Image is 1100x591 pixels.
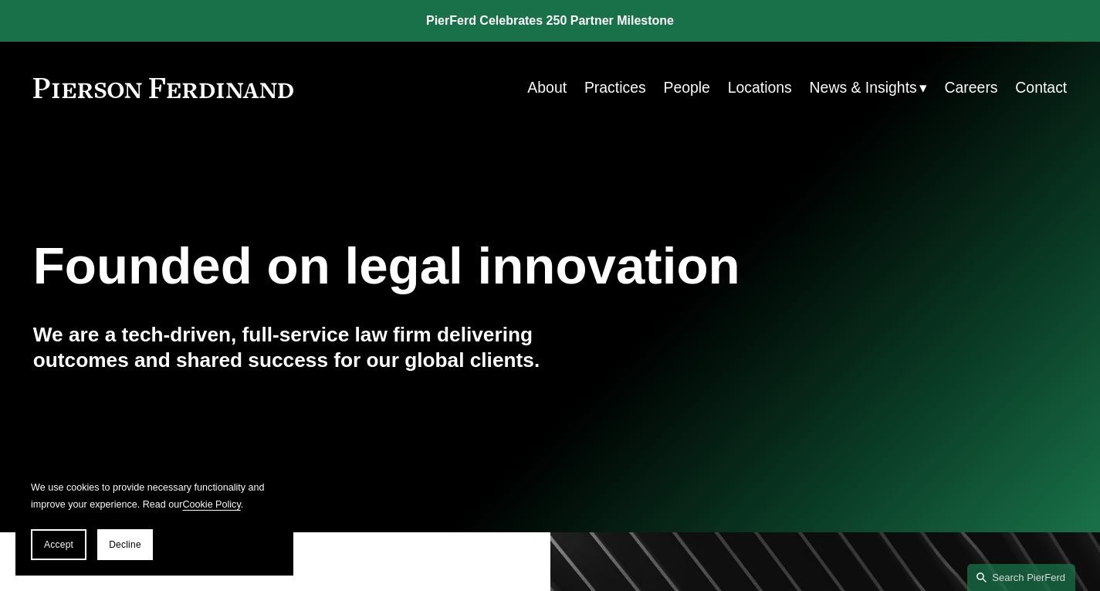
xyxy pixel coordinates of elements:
[33,322,550,374] h4: We are a tech-driven, full-service law firm delivering outcomes and shared success for our global...
[584,73,646,103] a: Practices
[945,73,998,103] a: Careers
[967,564,1075,591] a: Search this site
[810,74,917,101] span: News & Insights
[182,499,240,510] a: Cookie Policy
[31,479,278,514] p: We use cookies to provide necessary functionality and improve your experience. Read our .
[97,529,153,560] button: Decline
[663,73,709,103] a: People
[109,539,141,550] span: Decline
[810,73,927,103] a: folder dropdown
[33,236,895,296] h1: Founded on legal innovation
[44,539,73,550] span: Accept
[527,73,567,103] a: About
[31,529,86,560] button: Accept
[728,73,792,103] a: Locations
[1015,73,1067,103] a: Contact
[15,464,293,576] section: Cookie banner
